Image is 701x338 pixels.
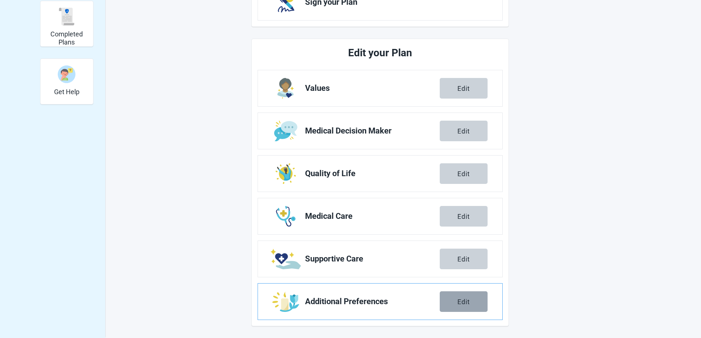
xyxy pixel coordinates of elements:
a: Edit Supportive Care section [258,241,502,277]
h2: Completed Plans [43,30,90,46]
a: Edit Medical Care section [258,198,502,234]
h2: Get Help [54,88,79,96]
div: Edit [457,170,470,177]
h2: Edit your Plan [285,45,475,61]
div: Edit [457,298,470,305]
div: Edit [457,255,470,263]
span: Medical Care [305,212,440,221]
span: Values [305,84,440,93]
button: Edit [440,291,488,312]
a: Edit Quality of Life section [258,156,502,192]
div: Edit [457,127,470,135]
span: Additional Preferences [305,297,440,306]
a: Edit Medical Decision Maker section [258,113,502,149]
button: Edit [440,78,488,99]
span: Supportive Care [305,255,440,263]
button: Edit [440,163,488,184]
button: Edit [440,121,488,141]
a: Edit Values section [258,70,502,106]
img: person-question-x68TBcxA.svg [58,65,75,83]
div: Get Help [40,58,93,104]
div: Completed Plans [40,1,93,47]
button: Edit [440,249,488,269]
div: Edit [457,85,470,92]
span: Quality of Life [305,169,440,178]
div: Edit [457,213,470,220]
img: svg%3e [58,8,75,25]
span: Medical Decision Maker [305,127,440,135]
button: Edit [440,206,488,227]
a: Edit Additional Preferences section [258,284,502,320]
